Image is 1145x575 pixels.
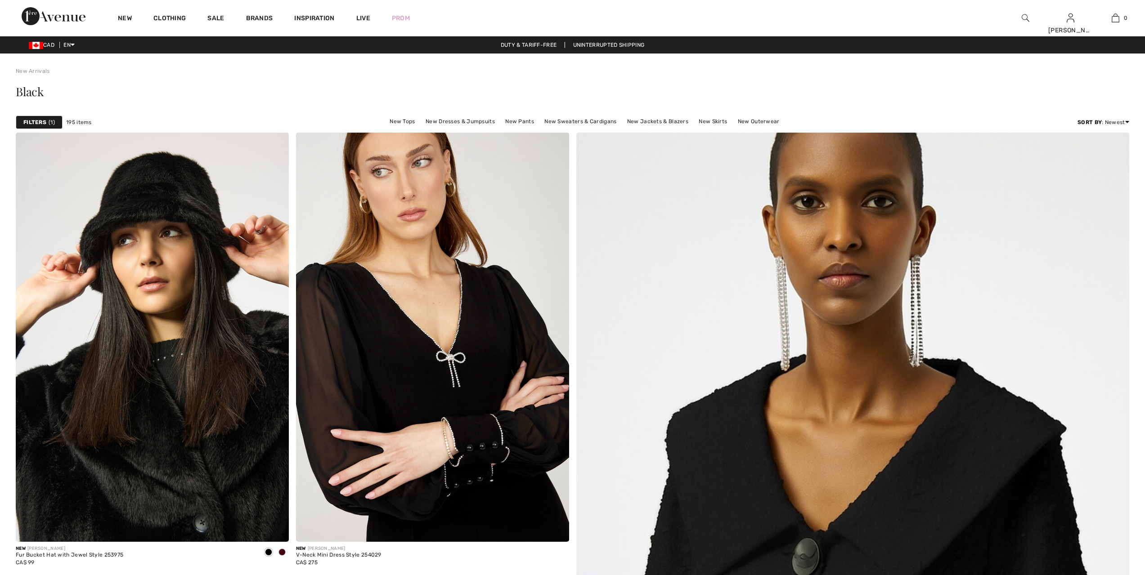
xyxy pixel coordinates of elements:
a: Live [356,13,370,23]
a: Clothing [153,14,186,24]
span: 0 [1124,14,1127,22]
span: 195 items [66,118,92,126]
a: New [118,14,132,24]
iframe: Opens a widget where you can find more information [1087,508,1136,530]
a: New Skirts [694,116,732,127]
a: New Pants [501,116,539,127]
img: search the website [1022,13,1029,23]
img: My Bag [1112,13,1119,23]
img: 1ère Avenue [22,7,85,25]
div: [PERSON_NAME] [296,545,382,552]
div: Merlot [275,545,289,560]
span: 1 [49,118,55,126]
strong: Sort By [1078,119,1102,125]
span: CAD [29,42,58,48]
a: V-Neck Mini Dress Style 254029. Black [296,133,569,542]
div: [PERSON_NAME] [1048,26,1092,35]
a: New Outerwear [733,116,784,127]
div: : Newest [1078,118,1129,126]
a: Sale [207,14,224,24]
a: Prom [392,13,410,23]
img: Canadian Dollar [29,42,43,49]
span: New [16,546,26,551]
a: New Arrivals [16,68,50,74]
div: Black [262,545,275,560]
div: [PERSON_NAME] [16,545,123,552]
img: Fur Bucket Hat with Jewel Style 253975. Black [16,133,289,542]
a: New Tops [385,116,419,127]
div: V-Neck Mini Dress Style 254029 [296,552,382,558]
a: 0 [1093,13,1137,23]
span: CA$ 275 [296,559,318,566]
a: Sign In [1067,13,1074,22]
a: Brands [246,14,273,24]
img: My Info [1067,13,1074,23]
span: Black [16,84,44,99]
div: Fur Bucket Hat with Jewel Style 253975 [16,552,123,558]
a: New Sweaters & Cardigans [540,116,621,127]
strong: Filters [23,118,46,126]
span: New [296,546,306,551]
a: New Dresses & Jumpsuits [421,116,499,127]
span: CA$ 99 [16,559,35,566]
span: EN [63,42,75,48]
span: Inspiration [294,14,334,24]
a: New Jackets & Blazers [623,116,693,127]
